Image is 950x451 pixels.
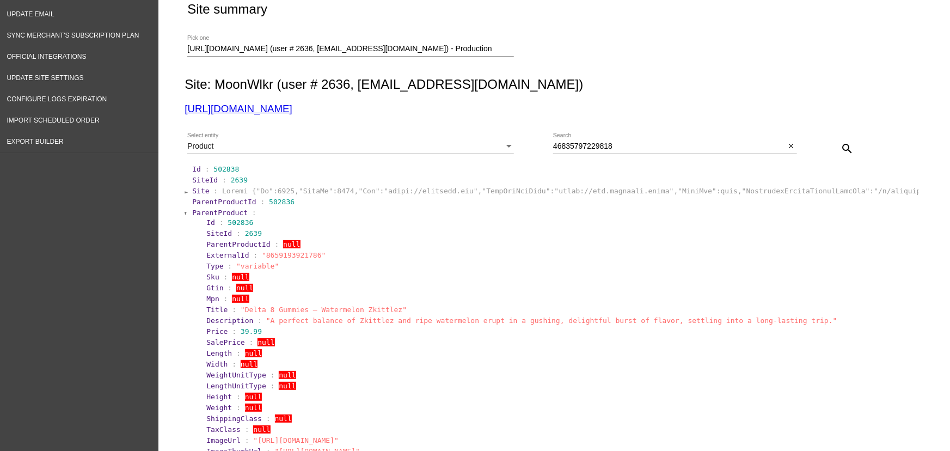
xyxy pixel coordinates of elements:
[192,209,248,217] span: ParentProduct
[245,436,249,444] span: :
[206,338,244,346] span: SalePrice
[261,198,265,206] span: :
[786,141,797,152] button: Clear
[187,142,514,151] mat-select: Select entity
[241,327,262,336] span: 39.99
[205,165,210,173] span: :
[187,45,514,53] input: Number
[206,436,241,444] span: ImageUrl
[206,425,241,434] span: TaxClass
[232,327,236,336] span: :
[206,415,262,423] span: ShippingClass
[213,187,218,195] span: :
[206,327,228,336] span: Price
[228,218,253,227] span: 502836
[245,425,249,434] span: :
[279,371,296,379] span: null
[222,176,226,184] span: :
[7,53,87,60] span: Official Integrations
[206,306,228,314] span: Title
[266,316,837,325] span: "A perfect balance of Zkittlez and ripe watermelon erupt in a gushing, delightful burst of flavor...
[187,2,267,17] h2: Site summary
[283,240,300,248] span: null
[219,218,224,227] span: :
[206,273,219,281] span: Sku
[236,229,241,237] span: :
[228,262,232,270] span: :
[253,251,258,259] span: :
[187,142,213,150] span: Product
[7,32,139,39] span: Sync Merchant's Subscription Plan
[553,142,786,151] input: Search
[206,229,232,237] span: SiteId
[232,360,236,368] span: :
[275,415,292,423] span: null
[275,240,279,248] span: :
[192,165,201,173] span: Id
[206,349,232,357] span: Length
[241,306,407,314] span: "Delta 8 Gummies — Watermelon Zkittlez"
[271,382,275,390] span: :
[266,415,271,423] span: :
[236,393,241,401] span: :
[231,176,248,184] span: 2639
[192,198,256,206] span: ParentProductId
[206,240,270,248] span: ParentProductId
[224,295,228,303] span: :
[206,316,253,325] span: Description
[7,74,84,82] span: Update Site Settings
[206,218,215,227] span: Id
[7,117,100,124] span: Import Scheduled Order
[253,436,339,444] span: "[URL][DOMAIN_NAME]"
[192,176,218,184] span: SiteId
[236,404,241,412] span: :
[185,103,292,114] a: [URL][DOMAIN_NAME]
[787,142,795,151] mat-icon: close
[7,138,64,145] span: Export Builder
[232,273,249,281] span: null
[252,209,256,217] span: :
[228,284,232,292] span: :
[232,306,236,314] span: :
[206,404,232,412] span: Weight
[236,284,253,292] span: null
[206,284,223,292] span: Gtin
[192,187,209,195] span: Site
[206,371,266,379] span: WeightUnitType
[241,360,258,368] span: null
[841,142,854,155] mat-icon: search
[236,349,241,357] span: :
[258,338,274,346] span: null
[245,393,262,401] span: null
[236,262,279,270] span: "variable"
[269,198,295,206] span: 502836
[249,338,254,346] span: :
[206,360,228,368] span: Width
[206,251,249,259] span: ExternalId
[7,95,107,103] span: Configure logs expiration
[271,371,275,379] span: :
[262,251,326,259] span: "8659193921786"
[245,404,262,412] span: null
[224,273,228,281] span: :
[245,349,262,357] span: null
[206,295,219,303] span: Mpn
[7,10,54,18] span: Update Email
[213,165,239,173] span: 502838
[206,262,223,270] span: Type
[279,382,296,390] span: null
[258,316,262,325] span: :
[206,382,266,390] span: LengthUnitType
[232,295,249,303] span: null
[206,393,232,401] span: Height
[253,425,270,434] span: null
[245,229,262,237] span: 2639
[185,77,919,92] h2: Site: MoonWlkr (user # 2636, [EMAIL_ADDRESS][DOMAIN_NAME])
